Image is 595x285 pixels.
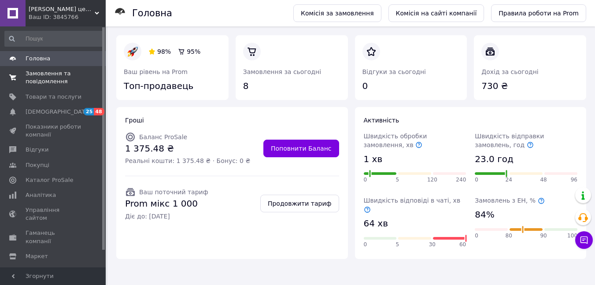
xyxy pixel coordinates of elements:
[187,48,200,55] span: 95%
[125,117,144,124] span: Гроші
[364,241,367,248] span: 0
[427,176,437,184] span: 120
[475,133,544,148] span: Швидкість відправки замовлень, год
[125,212,208,221] span: Діє до: [DATE]
[364,217,388,230] span: 64 хв
[388,4,484,22] a: Комісія на сайті компанії
[456,176,466,184] span: 240
[139,133,187,141] span: Баланс ProSale
[263,140,339,157] a: Поповнити Баланс
[125,156,250,165] span: Реальні кошти: 1 375.48 ₴ · Бонус: 0 ₴
[26,146,48,154] span: Відгуки
[26,176,73,184] span: Каталог ProSale
[26,252,48,260] span: Маркет
[396,241,399,248] span: 5
[26,108,91,116] span: [DEMOGRAPHIC_DATA]
[157,48,171,55] span: 98%
[125,197,208,210] span: Prom мікс 1 000
[26,123,81,139] span: Показники роботи компанії
[475,197,544,204] span: Замовлень з ЕН, %
[26,70,81,85] span: Замовлення та повідомлення
[4,31,104,47] input: Пошук
[540,176,547,184] span: 48
[94,108,104,115] span: 48
[364,153,383,166] span: 1 хв
[475,176,478,184] span: 0
[364,197,461,213] span: Швидкість відповіді в чаті, хв
[26,93,81,101] span: Товари та послуги
[125,142,250,155] span: 1 375.48 ₴
[260,195,339,212] a: Продовжити тариф
[459,241,466,248] span: 60
[506,232,512,240] span: 80
[575,231,593,249] button: Чат з покупцем
[293,4,381,22] a: Комісія за замовлення
[26,55,50,63] span: Головна
[540,232,547,240] span: 90
[139,189,208,196] span: Ваш поточний тариф
[396,176,399,184] span: 5
[26,161,49,169] span: Покупці
[491,4,586,22] a: Правила роботи на Prom
[84,108,94,115] span: 25
[429,241,436,248] span: 30
[506,176,512,184] span: 24
[364,176,367,184] span: 0
[567,232,577,240] span: 100
[475,153,513,166] span: 23.0 год
[132,8,172,19] h1: Головна
[29,13,106,21] div: Ваш ID: 3845766
[571,176,577,184] span: 96
[26,229,81,245] span: Гаманець компанії
[26,206,81,222] span: Управління сайтом
[29,5,95,13] span: Садовий центр Велет www.velet.com.ua
[26,191,56,199] span: Аналітика
[475,208,494,221] span: 84%
[364,117,399,124] span: Активність
[475,232,478,240] span: 0
[364,133,427,148] span: Швидкість обробки замовлення, хв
